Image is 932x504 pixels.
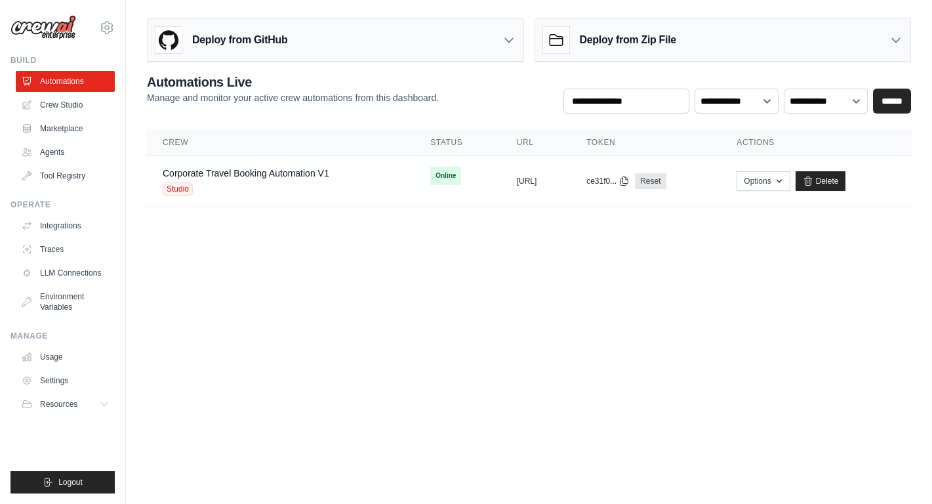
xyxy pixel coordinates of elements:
[147,91,439,104] p: Manage and monitor your active crew automations from this dashboard.
[16,165,115,186] a: Tool Registry
[40,399,77,409] span: Resources
[155,27,182,53] img: GitHub Logo
[635,173,666,189] a: Reset
[586,176,630,186] button: ce31f0...
[415,129,500,156] th: Status
[147,73,439,91] h2: Automations Live
[430,167,461,185] span: Online
[163,182,193,196] span: Studio
[10,199,115,210] div: Operate
[571,129,721,156] th: Token
[16,262,115,283] a: LLM Connections
[58,477,83,488] span: Logout
[10,471,115,493] button: Logout
[796,171,846,191] a: Delete
[10,55,115,66] div: Build
[16,94,115,115] a: Crew Studio
[10,15,76,40] img: Logo
[16,346,115,367] a: Usage
[501,129,571,156] th: URL
[580,32,676,48] h3: Deploy from Zip File
[16,370,115,391] a: Settings
[16,118,115,139] a: Marketplace
[10,331,115,341] div: Manage
[16,394,115,415] button: Resources
[163,168,329,178] a: Corporate Travel Booking Automation V1
[737,171,790,191] button: Options
[147,129,415,156] th: Crew
[192,32,287,48] h3: Deploy from GitHub
[16,239,115,260] a: Traces
[16,286,115,318] a: Environment Variables
[721,129,911,156] th: Actions
[16,215,115,236] a: Integrations
[16,142,115,163] a: Agents
[16,71,115,92] a: Automations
